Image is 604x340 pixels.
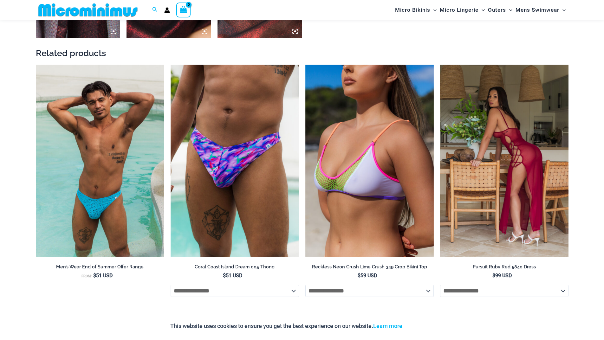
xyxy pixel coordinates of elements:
span: Outers [488,2,506,18]
a: Mens SwimwearMenu ToggleMenu Toggle [514,2,567,18]
h2: Men’s Wear End of Summer Offer Range [36,264,164,270]
h2: Reckless Neon Crush Lime Crush 349 Crop Bikini Top [305,264,434,270]
a: Pursuit Ruby Red 5840 Dress [440,264,568,272]
img: Coral Coast Island Dream 005 Thong 01 [171,65,299,257]
bdi: 51 USD [93,273,113,279]
bdi: 59 USD [358,273,377,279]
img: MM SHOP LOGO FLAT [36,3,140,17]
bdi: 51 USD [223,273,242,279]
img: Pursuit Ruby Red 5840 Dress 03 [440,65,568,257]
a: Reckless Neon Crush Lime Crush 349 Crop Bikini Top [305,264,434,272]
h2: Coral Coast Island Dream 005 Thong [171,264,299,270]
a: Search icon link [152,6,158,14]
a: View Shopping Cart, empty [176,3,191,17]
a: Learn more [373,323,402,329]
a: Coral Coast Highlight Blue 005 Thong 10Coral Coast Chevron Black 005 Thong 03Coral Coast Chevron ... [36,65,164,257]
span: Menu Toggle [478,2,485,18]
bdi: 99 USD [492,273,512,279]
a: Account icon link [164,7,170,13]
a: Micro BikinisMenu ToggleMenu Toggle [393,2,438,18]
p: This website uses cookies to ensure you get the best experience on our website. [170,321,402,331]
span: $ [358,273,360,279]
a: Micro LingerieMenu ToggleMenu Toggle [438,2,486,18]
span: Menu Toggle [506,2,512,18]
img: Reckless Neon Crush Lime Crush 349 Crop Top 01 [305,65,434,257]
span: $ [93,273,96,279]
span: Micro Lingerie [440,2,478,18]
a: OutersMenu ToggleMenu Toggle [486,2,514,18]
span: Menu Toggle [430,2,437,18]
span: Mens Swimwear [516,2,559,18]
a: Reckless Neon Crush Lime Crush 349 Crop Top 01Reckless Neon Crush Lime Crush 349 Crop Top 02Reckl... [305,65,434,257]
span: $ [223,273,226,279]
a: Coral Coast Island Dream 005 Thong [171,264,299,272]
h2: Related products [36,48,568,59]
nav: Site Navigation [393,1,568,19]
a: Pursuit Ruby Red 5840 Dress 02Pursuit Ruby Red 5840 Dress 03Pursuit Ruby Red 5840 Dress 03 [440,65,568,257]
button: Accept [407,318,434,334]
h2: Pursuit Ruby Red 5840 Dress [440,264,568,270]
a: Men’s Wear End of Summer Offer Range [36,264,164,272]
a: Coral Coast Island Dream 005 Thong 01Coral Coast Island Dream 005 Thong 02Coral Coast Island Drea... [171,65,299,257]
span: Micro Bikinis [395,2,430,18]
span: $ [492,273,495,279]
span: Menu Toggle [559,2,566,18]
img: Coral Coast Highlight Blue 005 Thong 10 [36,65,164,257]
span: From: [81,274,92,278]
